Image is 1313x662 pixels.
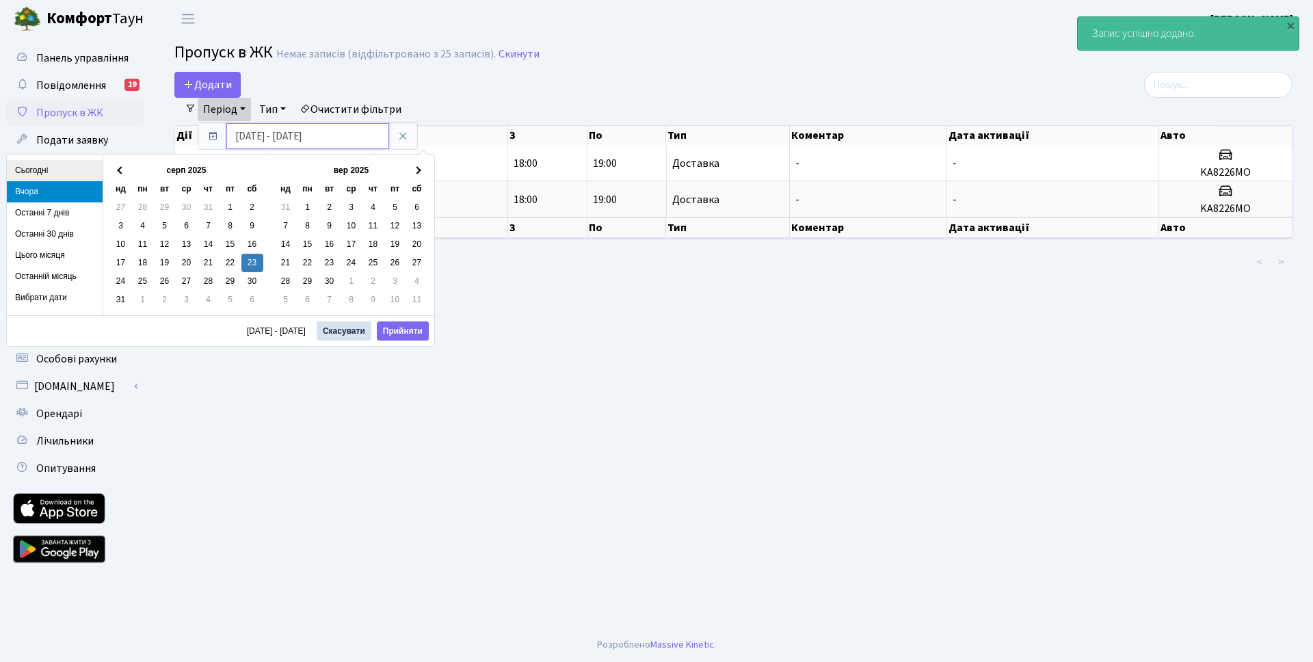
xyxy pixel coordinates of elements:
th: Коментар [790,217,947,238]
span: Пропуск в ЖК [36,105,103,120]
span: - [795,156,799,171]
th: ср [341,180,362,198]
td: 31 [110,291,132,309]
td: 5 [154,217,176,235]
td: 5 [220,291,241,309]
td: 6 [297,291,319,309]
div: 19 [124,79,140,91]
div: Розроблено . [597,637,716,652]
span: Доставка [672,194,719,205]
td: 30 [241,272,263,291]
span: 18:00 [514,192,538,207]
td: 12 [154,235,176,254]
b: [PERSON_NAME]. [1210,12,1297,27]
a: Додати [174,72,241,98]
td: 5 [275,291,297,309]
input: Пошук... [1144,72,1292,98]
th: Дії [175,126,267,145]
td: 13 [176,235,198,254]
a: Особові рахунки [7,345,144,373]
td: 11 [132,235,154,254]
li: Останні 7 днів [7,202,103,224]
td: 9 [319,217,341,235]
th: Авто [1159,217,1292,238]
td: 29 [220,272,241,291]
td: 3 [341,198,362,217]
li: Останні 30 днів [7,224,103,245]
span: - [953,192,957,207]
td: 27 [110,198,132,217]
th: сб [241,180,263,198]
span: Таун [47,8,144,31]
td: 20 [406,235,428,254]
td: 9 [362,291,384,309]
th: чт [362,180,384,198]
a: [PERSON_NAME]. [1210,11,1297,27]
a: Тип [254,98,291,121]
span: Лічильники [36,434,94,449]
th: нд [110,180,132,198]
td: 2 [319,198,341,217]
th: вт [154,180,176,198]
td: 11 [406,291,428,309]
td: 6 [176,217,198,235]
td: 30 [319,272,341,291]
td: 1 [341,272,362,291]
span: 19:00 [593,156,617,171]
li: Цього місяця [7,245,103,266]
th: Коментар [790,126,947,145]
td: 5 [384,198,406,217]
th: вт [319,180,341,198]
td: 10 [384,291,406,309]
td: 1 [220,198,241,217]
th: Тип [666,217,789,238]
a: Повідомлення19 [7,72,144,99]
th: Авто [1159,126,1292,145]
td: 16 [241,235,263,254]
td: 8 [297,217,319,235]
td: 2 [154,291,176,309]
td: 14 [275,235,297,254]
li: Сьогодні [7,160,103,181]
td: 2 [362,272,384,291]
td: 15 [220,235,241,254]
td: 23 [319,254,341,272]
th: пн [132,180,154,198]
th: По [587,126,667,145]
span: Особові рахунки [36,352,117,367]
a: Пропуск в ЖК [7,99,144,127]
td: 3 [384,272,406,291]
button: Скасувати [317,321,371,341]
img: logo.png [14,5,41,33]
a: Скинути [499,48,540,61]
td: 12 [384,217,406,235]
span: Опитування [36,461,96,476]
td: 21 [275,254,297,272]
td: 1 [132,291,154,309]
td: 29 [154,198,176,217]
th: сб [406,180,428,198]
div: × [1284,18,1297,32]
th: З [508,217,587,238]
a: Massive Kinetic [650,637,714,652]
td: 24 [110,272,132,291]
b: Комфорт [47,8,112,29]
td: 27 [176,272,198,291]
a: Панель управління [7,44,144,72]
th: пт [384,180,406,198]
a: Період [198,98,251,121]
td: 1 [297,198,319,217]
th: Дата [375,126,508,145]
span: - [795,192,799,207]
td: 31 [275,198,297,217]
td: 18 [132,254,154,272]
a: Подати заявку [7,127,144,154]
td: 8 [341,291,362,309]
button: Переключити навігацію [171,8,205,30]
td: 3 [176,291,198,309]
td: 19 [384,235,406,254]
div: Запис успішно додано. [1078,17,1299,50]
th: ср [176,180,198,198]
h5: KA8226MO [1165,202,1286,215]
td: 6 [406,198,428,217]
